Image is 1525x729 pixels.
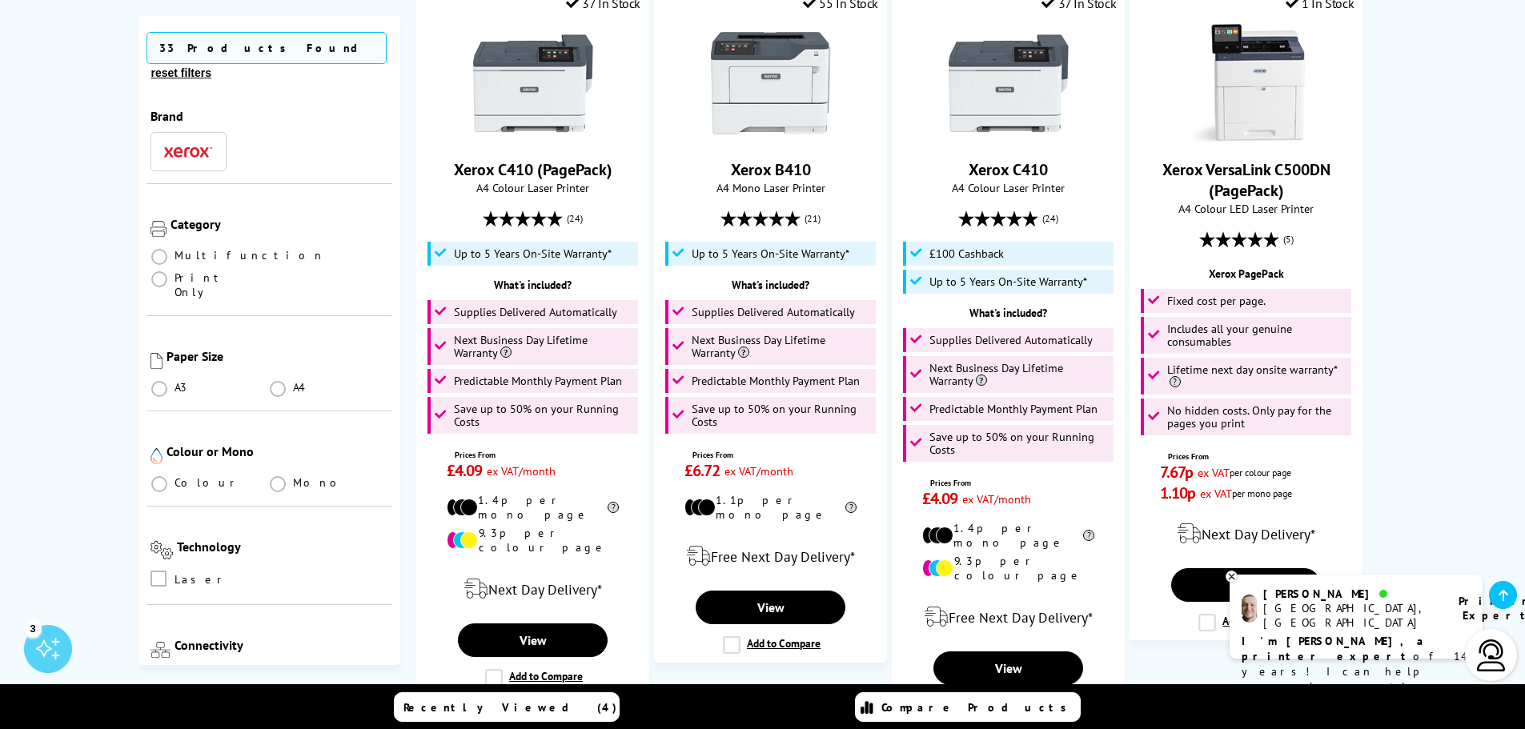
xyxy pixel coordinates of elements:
span: ex VAT/month [962,491,1031,507]
a: Xerox B410 [711,130,831,146]
span: A4 Mono Laser Printer [663,180,878,195]
span: A4 Colour Laser Printer [901,180,1116,195]
img: Connectivity [150,642,171,658]
a: Xerox VersaLink C500DN (PagePack) [1162,159,1330,201]
div: [GEOGRAPHIC_DATA], [GEOGRAPHIC_DATA] [1263,601,1439,630]
b: I'm [PERSON_NAME], a printer expert [1242,634,1428,663]
span: (24) [567,203,583,234]
span: Compare Products [881,700,1075,715]
span: Laser [175,571,228,588]
a: View [458,623,607,657]
a: Xerox B410 [731,159,811,180]
span: Prices From [1168,451,1332,462]
span: Save up to 50% on your Running Costs [692,403,873,428]
span: Save up to 50% on your Running Costs [929,431,1110,456]
span: 33 Products Found [146,32,387,64]
div: Colour or Mono [167,443,389,459]
div: What's included? [425,278,640,292]
div: What's included? [663,278,878,292]
span: Multifunction [175,248,325,262]
a: Xerox C410 (PagePack) [454,159,612,180]
div: modal_delivery [425,567,640,611]
span: £100 Cashback [929,247,1004,260]
div: modal_delivery [1138,511,1354,556]
span: ex VAT/month [487,463,556,479]
label: Add to Compare [1198,614,1296,631]
label: Add to Compare [485,669,583,687]
img: Xerox C410 [949,23,1069,143]
span: Mono [293,475,346,490]
span: A4 Colour Laser Printer [425,180,640,195]
img: Technology [150,541,174,559]
span: (21) [805,203,821,234]
span: Up to 5 Years On-Site Warranty* [454,247,612,260]
span: (5) [1283,224,1294,254]
a: Xerox VersaLink C500DN (PagePack) [1186,130,1306,146]
label: Add to Compare [723,636,821,654]
li: 9.3p per colour page [447,526,619,555]
a: Xerox C410 [949,130,1069,146]
div: Paper Size [167,348,389,364]
span: A3 [175,380,189,395]
span: £6.72 [684,460,720,481]
img: Paper Size [150,353,163,369]
span: A4 Colour LED Laser Printer [1138,201,1354,216]
span: £4.09 [922,488,958,509]
div: Xerox PagePack [1138,266,1354,281]
span: Prices From [930,478,1094,488]
span: Predictable Monthly Payment Plan [454,375,622,387]
button: reset filters [146,66,216,80]
span: Up to 5 Years On-Site Warranty* [929,275,1087,288]
span: Print Only [175,270,270,299]
a: View [696,591,845,624]
span: 7.67p [1160,462,1194,483]
button: Xerox [159,141,217,162]
div: Category [171,216,389,232]
div: [PERSON_NAME] [1263,587,1439,601]
span: Colour [175,475,241,490]
a: View [933,651,1082,685]
span: Lifetime next day onsite warranty* [1167,363,1348,389]
span: ex VAT [1198,465,1230,480]
span: Supplies Delivered Automatically [454,306,617,318]
span: Supplies Delivered Automatically [692,306,855,318]
span: No hidden costs. Only pay for the pages you print [1167,404,1348,430]
span: Up to 5 Years On-Site Warranty* [692,247,849,260]
li: 9.3p per colour page [922,554,1094,583]
span: per colour page [1230,467,1291,479]
span: (24) [1042,203,1058,234]
a: Recently Viewed (4) [394,692,620,722]
li: 1.1p per mono page [684,493,857,522]
span: Recently Viewed (4) [403,700,617,715]
div: Brand [150,108,389,124]
div: modal_delivery [901,595,1116,639]
span: 1.10p [1160,483,1196,503]
img: Xerox VersaLink C500DN (PagePack) [1186,23,1306,143]
span: Prices From [692,450,857,460]
img: Xerox C410 (PagePack) [473,23,593,143]
img: Colour or Mono [150,448,163,464]
span: Save up to 50% on your Running Costs [454,403,635,428]
img: user-headset-light.svg [1475,639,1507,671]
span: Supplies Delivered Automatically [929,334,1093,346]
a: Xerox C410 [969,159,1048,180]
span: ex VAT [1200,486,1232,501]
span: per mono page [1232,487,1292,499]
a: Xerox C410 (PagePack) [473,130,593,146]
li: 1.4p per mono page [922,521,1094,550]
span: Prices From [455,450,619,460]
img: Xerox B410 [711,23,831,143]
img: ashley-livechat.png [1242,595,1257,623]
span: ex VAT/month [724,463,793,479]
span: Predictable Monthly Payment Plan [929,403,1098,415]
p: of 14 years! I can help you choose the right product [1242,634,1471,710]
span: Predictable Monthly Payment Plan [692,375,860,387]
a: View [1171,568,1320,602]
div: modal_delivery [663,534,878,579]
span: A4 [293,380,307,395]
span: Includes all your genuine consumables [1167,322,1348,348]
div: What's included? [901,306,1116,320]
div: Technology [177,539,388,555]
span: Next Business Day Lifetime Warranty [929,362,1110,387]
img: Category [150,221,167,237]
